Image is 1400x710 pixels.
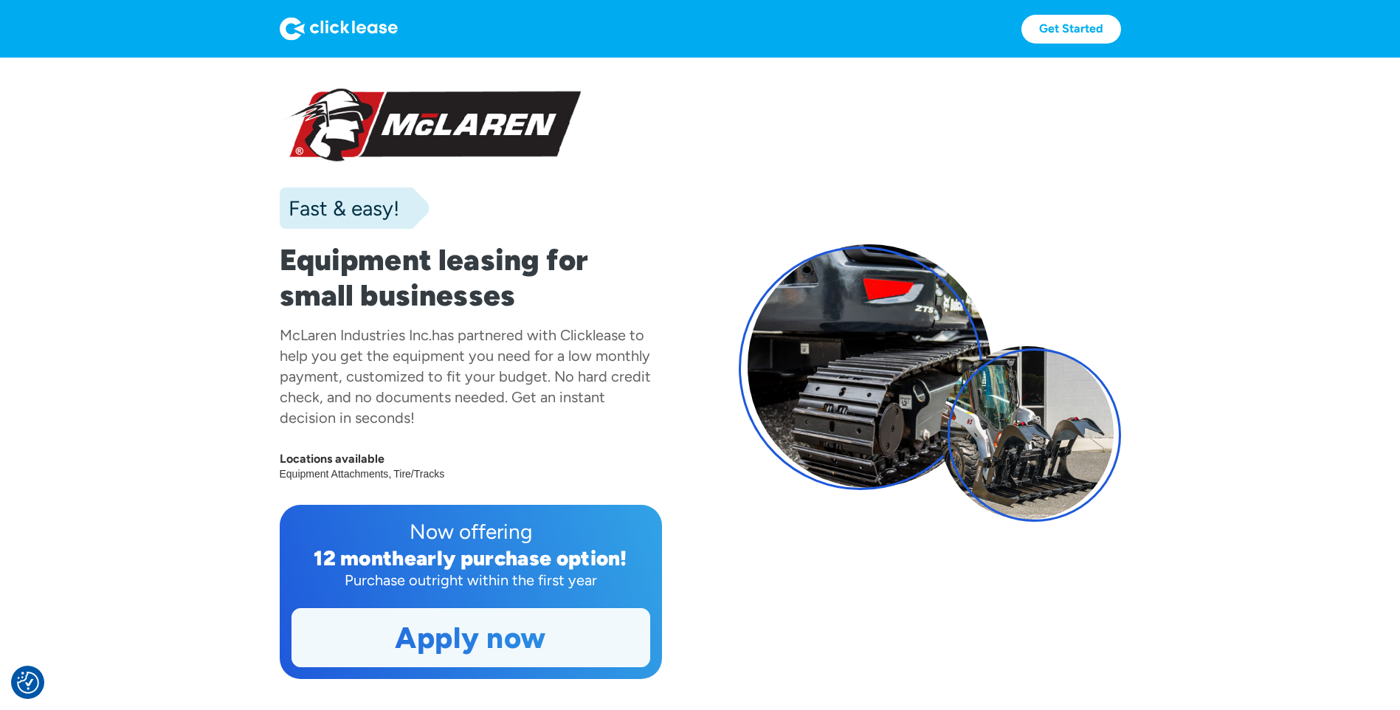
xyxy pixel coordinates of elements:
button: Consent Preferences [17,672,39,694]
img: Logo [280,17,398,41]
div: McLaren Industries Inc. [280,326,432,344]
h1: Equipment leasing for small businesses [280,242,662,313]
a: Apply now [292,609,649,666]
div: has partnered with Clicklease to help you get the equipment you need for a low monthly payment, c... [280,326,651,427]
div: 12 month [314,545,404,571]
div: Purchase outright within the first year [292,570,650,590]
div: Equipment Attachments [280,466,394,481]
img: Revisit consent button [17,672,39,694]
div: Fast & easy! [280,193,399,223]
div: Now offering [292,517,650,546]
div: Locations available [280,452,662,466]
div: Tire/Tracks [393,466,446,481]
a: Get Started [1021,15,1121,44]
div: early purchase option! [404,545,627,571]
